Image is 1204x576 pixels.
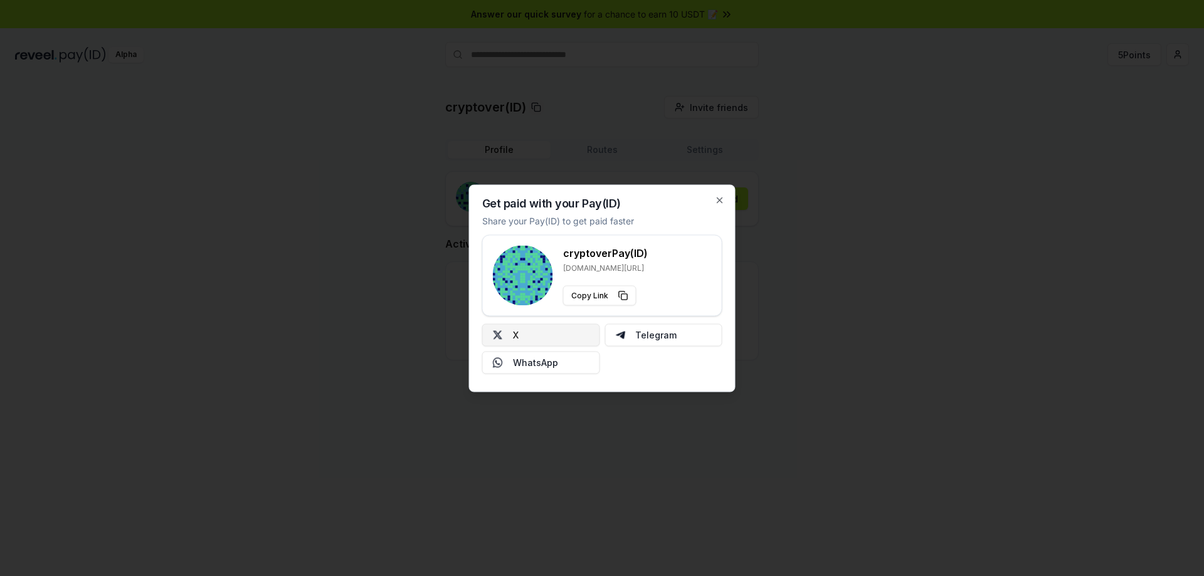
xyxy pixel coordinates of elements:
[563,263,648,273] p: [DOMAIN_NAME][URL]
[482,323,600,346] button: X
[482,197,621,209] h2: Get paid with your Pay(ID)
[615,330,625,340] img: Telegram
[563,245,648,260] h3: cryptover Pay(ID)
[563,285,636,305] button: Copy Link
[605,323,722,346] button: Telegram
[482,214,634,227] p: Share your Pay(ID) to get paid faster
[482,351,600,374] button: WhatsApp
[493,357,503,367] img: Whatsapp
[493,330,503,340] img: X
